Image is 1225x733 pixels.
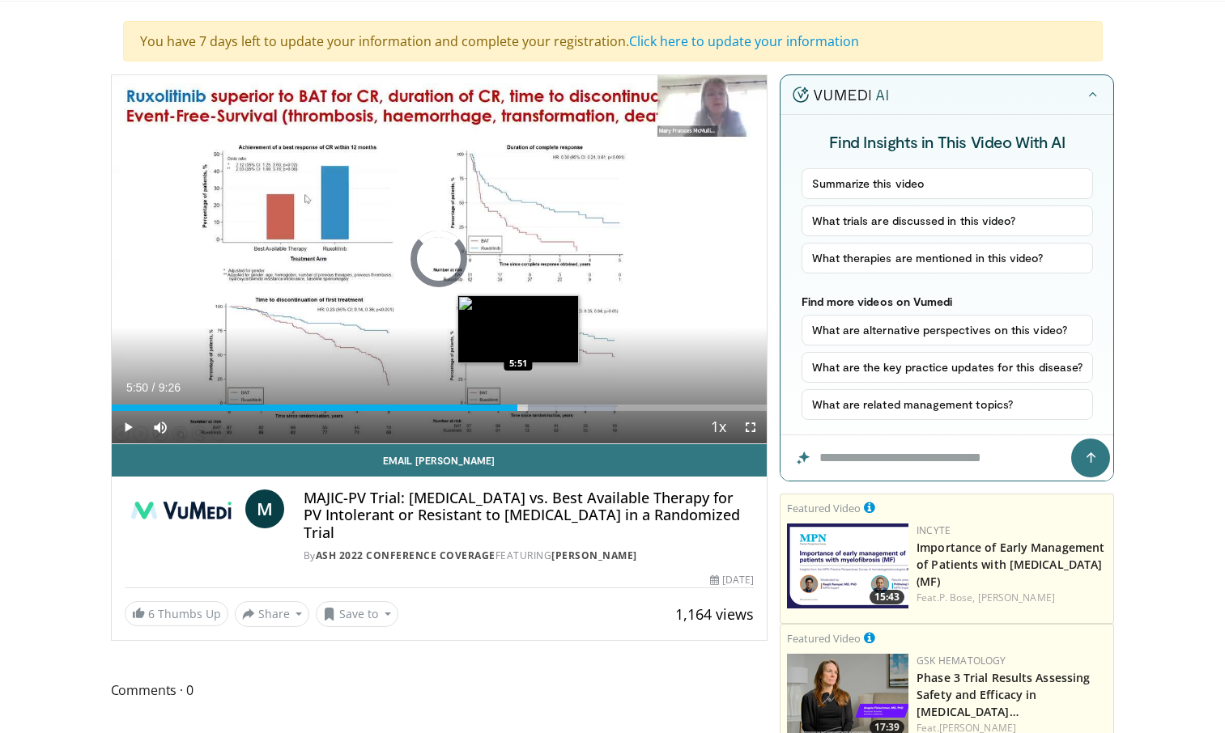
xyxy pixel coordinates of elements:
[781,435,1113,481] input: Question for the AI
[245,489,284,528] a: M
[917,654,1006,667] a: GSK Hematology
[802,243,1094,273] button: What therapies are mentioned in this video?
[787,523,908,608] img: 0ab4ba2a-1ce5-4c7e-8472-26c5528d93bc.png.150x105_q85_crop-smart_upscale.png
[917,540,1104,589] a: Importance of Early Management of Patients with [MEDICAL_DATA] (MF)
[870,590,904,604] span: 15:43
[125,489,239,528] img: ASH 2022 Conference Coverage
[112,411,144,443] button: Play
[787,501,861,515] small: Featured Video
[126,381,148,394] span: 5:50
[304,489,754,542] h4: MAJIC-PV Trial: [MEDICAL_DATA] vs. Best Available Therapy for PV Intolerant or Resistant to [MEDI...
[917,591,1107,605] div: Feat.
[235,601,310,627] button: Share
[111,680,768,701] span: Comments 0
[917,670,1090,719] a: Phase 3 Trial Results Assessing Safety and Efficacy in [MEDICAL_DATA]…
[802,294,1094,308] p: Find more videos on Vumedi
[802,315,1094,345] button: What are alternative perspectives on this video?
[316,601,398,627] button: Save to
[316,549,496,562] a: ASH 2022 Conference Coverage
[144,411,177,443] button: Mute
[939,591,976,604] a: P. Bose,
[787,523,908,608] a: 15:43
[675,604,754,624] span: 1,164 views
[112,75,768,444] video-js: Video Player
[702,411,734,443] button: Playback Rate
[551,549,637,562] a: [PERSON_NAME]
[148,606,155,621] span: 6
[802,389,1094,420] button: What are related management topics?
[793,87,888,103] img: vumedi-ai-logo.v2.svg
[978,591,1055,604] a: [PERSON_NAME]
[159,381,181,394] span: 9:26
[125,601,228,626] a: 6 Thumbs Up
[304,549,754,563] div: By FEATURING
[734,411,767,443] button: Fullscreen
[787,631,861,646] small: Featured Video
[802,352,1094,383] button: What are the key practice updates for this disease?
[802,131,1094,152] h4: Find Insights in This Video With AI
[457,295,579,363] img: image.jpeg
[123,21,1103,61] div: You have 7 days left to update your information and complete your registration.
[802,205,1094,236] button: What trials are discussed in this video?
[629,32,859,50] a: Click here to update your information
[710,573,754,587] div: [DATE]
[112,405,768,411] div: Progress Bar
[112,444,768,477] a: Email [PERSON_NAME]
[917,523,951,537] a: Incyte
[802,168,1094,199] button: Summarize this video
[152,381,155,394] span: /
